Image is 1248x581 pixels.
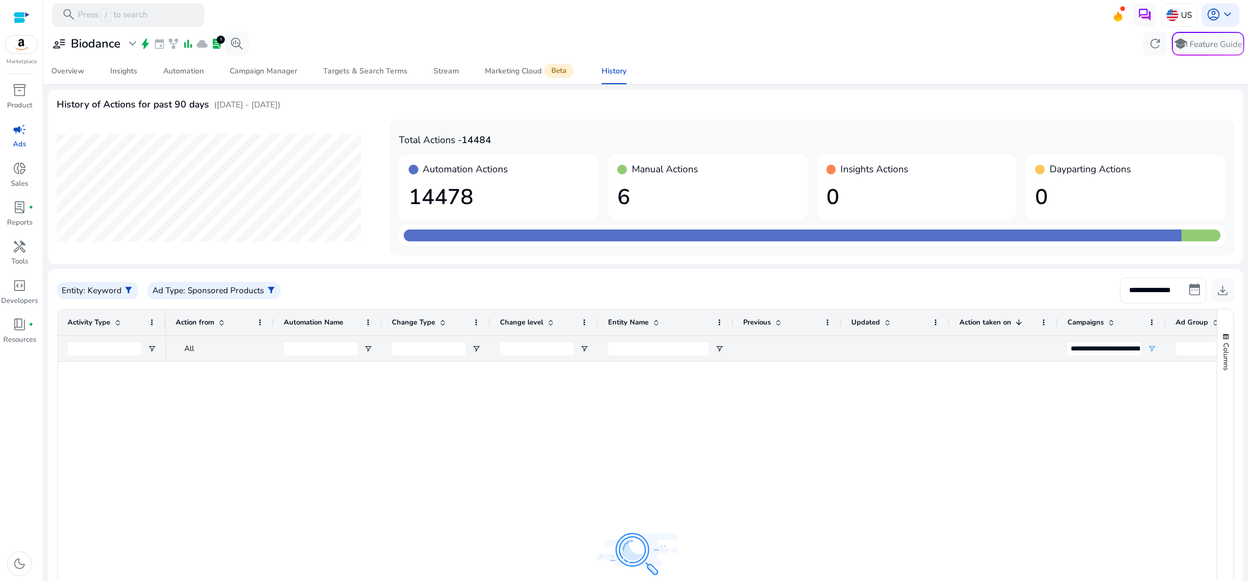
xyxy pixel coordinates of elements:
[139,38,151,50] span: bolt
[1147,344,1156,353] button: Open Filter Menu
[12,557,26,571] span: dark_mode
[183,284,264,296] p: : Sponsored Products
[959,317,1011,327] span: Action taken on
[12,161,26,175] span: donut_small
[544,64,573,78] span: Beta
[12,240,26,254] span: handyman
[225,32,249,56] button: search_insights
[1211,279,1235,302] button: download
[184,343,194,354] span: All
[52,37,66,51] span: user_attributes
[1173,37,1187,51] span: school
[284,342,357,355] input: Automation Name Filter Input
[580,344,589,353] button: Open Filter Menu
[364,344,372,353] button: Open Filter Menu
[392,317,435,327] span: Change Type
[5,36,38,53] img: amazon.svg
[83,284,122,296] p: : Keyword
[284,317,343,327] span: Automation Name
[168,38,179,50] span: family_history
[62,8,76,22] span: search
[182,38,194,50] span: bar_chart
[148,344,156,353] button: Open Filter Menu
[462,133,491,146] b: 14484
[409,185,589,211] h1: 14478
[1206,8,1220,22] span: account_circle
[266,286,276,295] span: filter_alt
[500,342,573,355] input: Change level Filter Input
[1190,38,1242,50] p: Feature Guide
[68,342,141,355] input: Activity Type Filter Input
[1181,5,1192,24] p: US
[1166,9,1178,21] img: us.svg
[12,123,26,137] span: campaign
[29,205,34,210] span: fiber_manual_record
[1220,8,1234,22] span: keyboard_arrow_down
[472,344,480,353] button: Open Filter Menu
[230,37,244,51] span: search_insights
[163,67,204,75] div: Automation
[211,38,223,50] span: lab_profile
[12,200,26,214] span: lab_profile
[392,342,465,355] input: Change Type Filter Input
[608,317,649,327] span: Entity Name
[715,344,724,353] button: Open Filter Menu
[154,38,165,50] span: event
[826,185,1007,211] h1: 0
[840,164,908,175] h4: Insights Actions
[7,218,32,228] p: Reports
[1067,317,1104,327] span: Campaigns
[399,134,1225,146] h4: Total Actions -
[78,9,148,22] p: Press to search
[1221,343,1231,370] span: Columns
[1216,283,1230,298] span: download
[743,317,771,327] span: Previous
[12,83,26,97] span: inventory_2
[6,58,37,66] p: Marketplace
[323,67,408,75] div: Targets & Search Terms
[11,256,28,267] p: Tools
[51,67,84,75] div: Overview
[1050,164,1131,175] h4: Dayparting Actions
[11,179,28,190] p: Sales
[196,38,208,50] span: cloud
[851,317,880,327] span: Updated
[57,99,209,110] h4: History of Actions for past 90 days
[500,317,543,327] span: Change level
[1,296,38,307] p: Developers
[1067,342,1141,355] input: Campaigns Filter Input
[29,322,34,327] span: fiber_manual_record
[1143,32,1167,56] button: refresh
[13,139,26,150] p: Ads
[62,284,83,296] p: Entity
[1035,185,1216,211] h1: 0
[230,67,297,75] div: Campaign Manager
[176,317,214,327] span: Action from
[12,317,26,332] span: book_4
[1148,37,1162,51] span: refresh
[110,67,137,75] div: Insights
[7,100,32,111] p: Product
[68,317,110,327] span: Activity Type
[124,286,134,295] span: filter_alt
[12,279,26,293] span: code_blocks
[602,67,626,75] div: History
[125,37,139,51] span: expand_more
[485,66,576,76] div: Marketing Cloud
[3,335,36,346] p: Resources
[632,164,698,175] h4: Manual Actions
[217,36,225,44] div: 5
[152,284,183,296] p: Ad Type
[617,185,798,211] h1: 6
[101,9,111,22] span: /
[608,342,709,355] input: Entity Name Filter Input
[423,164,508,175] h4: Automation Actions
[214,98,281,111] p: ([DATE] - [DATE])
[71,37,121,51] h3: Biodance
[1176,317,1208,327] span: Ad Group
[433,67,459,75] div: Stream
[1172,32,1244,56] button: schoolFeature Guide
